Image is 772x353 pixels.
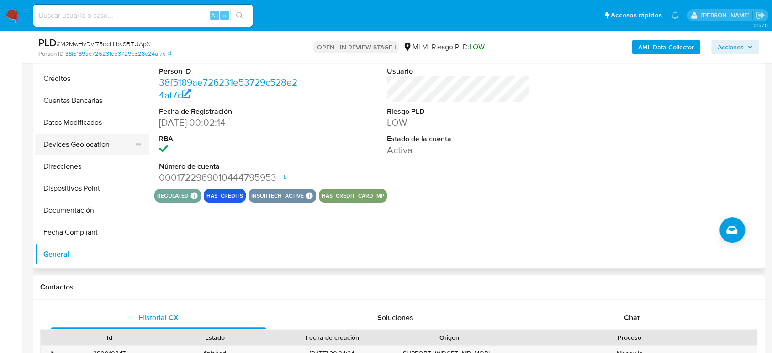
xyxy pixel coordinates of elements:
[65,50,171,58] a: 38f5189ae726231e53729c528e24af7c
[139,312,179,323] span: Historial CX
[223,11,226,20] span: s
[63,333,156,342] div: Id
[274,333,390,342] div: Fecha de creación
[403,42,428,52] div: MLM
[711,40,759,54] button: Acciones
[159,116,302,129] dd: [DATE] 00:02:14
[40,283,757,292] h1: Contactos
[377,312,413,323] span: Soluciones
[313,41,399,53] p: OPEN - IN REVIEW STAGE I
[756,11,765,20] a: Salir
[157,194,189,198] button: regulated
[624,312,640,323] span: Chat
[230,9,249,22] button: search-icon
[35,68,149,90] button: Créditos
[159,75,297,102] a: 38f5189ae726231e53729c528e24af7c
[403,333,496,342] div: Origen
[718,40,744,54] span: Acciones
[35,199,149,221] button: Documentación
[701,11,752,20] p: diego.gardunorosas@mercadolibre.com.mx
[159,134,302,144] dt: RBA
[35,265,149,287] button: Historial Casos
[35,155,149,177] button: Direcciones
[35,243,149,265] button: General
[211,11,218,20] span: Alt
[38,50,63,58] b: Person ID
[671,11,679,19] a: Notificaciones
[57,39,151,48] span: # M2MwHvDvf75qcLLbvSBTUApX
[387,66,530,76] dt: Usuario
[322,194,384,198] button: has_credit_card_mp
[206,194,243,198] button: has_credits
[387,134,530,144] dt: Estado de la cuenta
[638,40,694,54] b: AML Data Collector
[159,171,302,184] dd: 0001722969010444795953
[33,10,253,21] input: Buscar usuario o caso...
[35,134,142,155] button: Devices Geolocation
[387,116,530,129] dd: LOW
[169,333,261,342] div: Estado
[387,107,530,117] dt: Riesgo PLD
[38,35,57,50] b: PLD
[469,42,484,52] span: LOW
[753,21,767,29] span: 3.157.0
[159,107,302,117] dt: Fecha de Registración
[35,177,149,199] button: Dispositivos Point
[431,42,484,52] span: Riesgo PLD:
[35,90,149,112] button: Cuentas Bancarias
[387,144,530,156] dd: Activa
[632,40,700,54] button: AML Data Collector
[251,194,304,198] button: insurtech_active
[35,221,149,243] button: Fecha Compliant
[35,112,149,134] button: Datos Modificados
[611,11,662,20] span: Accesos rápidos
[159,161,302,171] dt: Número de cuenta
[508,333,751,342] div: Proceso
[159,66,302,76] dt: Person ID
